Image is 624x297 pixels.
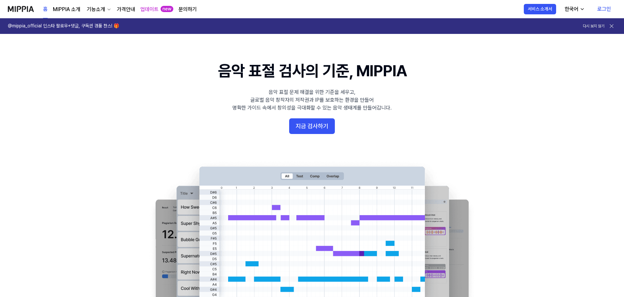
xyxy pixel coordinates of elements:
button: 다시 보지 않기 [583,23,604,29]
h1: 음악 표절 검사의 기준, MIPPIA [218,60,406,82]
a: 문의하기 [179,6,197,13]
button: 지금 검사하기 [289,118,335,134]
div: 음악 표절 문제 해결을 위한 기준을 세우고, 글로벌 음악 창작자의 저작권과 IP를 보호하는 환경을 만들어 명확한 가이드 속에서 창의성을 극대화할 수 있는 음악 생태계를 만들어... [232,88,392,112]
div: 기능소개 [86,6,106,13]
h1: @mippia_official 인스타 팔로우+댓글, 구독권 경품 찬스! 🎁 [8,23,119,29]
div: new [161,6,173,12]
div: 한국어 [563,5,580,13]
a: 업데이트 [140,6,159,13]
a: 가격안내 [117,6,135,13]
img: main Image [142,160,482,297]
a: 홈 [43,0,48,18]
button: 서비스 소개서 [524,4,556,14]
a: MIPPIA 소개 [53,6,80,13]
button: 기능소개 [86,6,112,13]
button: 한국어 [559,3,589,16]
